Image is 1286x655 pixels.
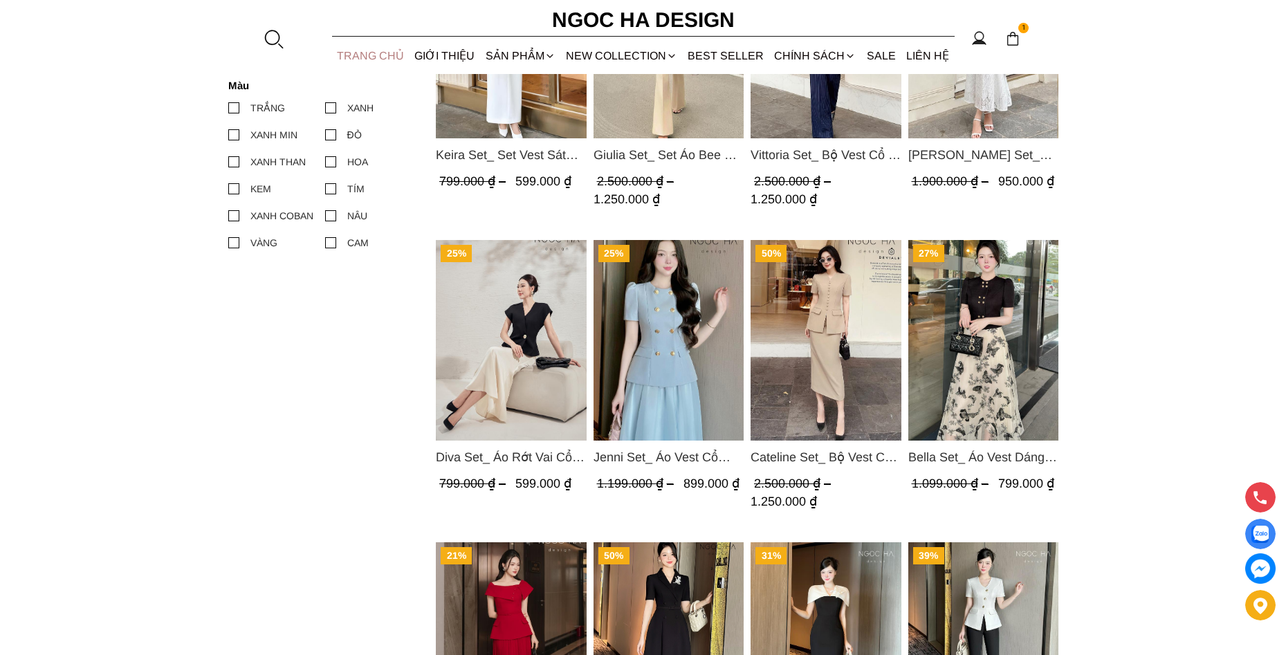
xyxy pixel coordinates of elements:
[250,100,285,116] div: TRẮNG
[480,37,560,74] div: SẢN PHẨM
[347,154,368,169] div: HOA
[1245,553,1276,584] a: messenger
[751,145,901,165] a: Link to Vittoria Set_ Bộ Vest Cổ V Quần Suông Kẻ Sọc BQ013
[436,448,587,467] a: Link to Diva Set_ Áo Rớt Vai Cổ V, Chân Váy Lụa Đuôi Cá A1078+CV134
[593,448,744,467] span: Jenni Set_ Áo Vest Cổ Tròn Đính Cúc, Chân Váy Tơ Màu Xanh A1051+CV132
[347,235,369,250] div: CAM
[410,37,480,74] a: GIỚI THIỆU
[1251,526,1269,543] img: Display image
[751,448,901,467] a: Link to Cateline Set_ Bộ Vest Cổ V Đính Cúc Nhí Chân Váy Bút Chì BJ127
[439,477,509,490] span: 799.000 ₫
[683,37,769,74] a: BEST SELLER
[751,240,901,441] a: Product image - Cateline Set_ Bộ Vest Cổ V Đính Cúc Nhí Chân Váy Bút Chì BJ127
[861,37,901,74] a: SALE
[901,37,954,74] a: LIÊN HỆ
[769,37,861,74] div: Chính sách
[250,181,271,196] div: KEM
[250,127,297,142] div: XANH MIN
[515,477,571,490] span: 599.000 ₫
[908,448,1058,467] a: Link to Bella Set_ Áo Vest Dáng Lửng Cúc Đồng, Chân Váy Họa Tiết Bướm A990+CV121
[593,145,744,165] a: Link to Giulia Set_ Set Áo Bee Mix Cổ Trắng Đính Cúc Quần Loe BQ014
[754,174,834,188] span: 2.500.000 ₫
[593,192,659,206] span: 1.250.000 ₫
[250,154,306,169] div: XANH THAN
[436,240,587,441] a: Product image - Diva Set_ Áo Rớt Vai Cổ V, Chân Váy Lụa Đuôi Cá A1078+CV134
[436,448,587,467] span: Diva Set_ Áo Rớt Vai Cổ V, Chân Váy Lụa Đuôi Cá A1078+CV134
[347,127,362,142] div: ĐỎ
[754,477,834,490] span: 2.500.000 ₫
[998,174,1054,188] span: 950.000 ₫
[908,240,1058,441] a: Product image - Bella Set_ Áo Vest Dáng Lửng Cúc Đồng, Chân Váy Họa Tiết Bướm A990+CV121
[228,80,413,91] h4: Màu
[1018,23,1029,34] span: 1
[347,208,367,223] div: NÂU
[593,145,744,165] span: Giulia Set_ Set Áo Bee Mix Cổ Trắng Đính Cúc Quần Loe BQ014
[250,208,313,223] div: XANH COBAN
[1005,31,1020,46] img: img-CART-ICON-ksit0nf1
[908,240,1058,441] img: Bella Set_ Áo Vest Dáng Lửng Cúc Đồng, Chân Váy Họa Tiết Bướm A990+CV121
[439,174,509,188] span: 799.000 ₫
[908,145,1058,165] a: Link to Isabella Set_ Bộ Ren Áo Sơ Mi Vai Chờm Chân Váy Đuôi Cá Màu Trắng BJ139
[347,100,374,116] div: XANH
[683,477,739,490] span: 899.000 ₫
[250,235,277,250] div: VÀNG
[593,240,744,441] img: Jenni Set_ Áo Vest Cổ Tròn Đính Cúc, Chân Váy Tơ Màu Xanh A1051+CV132
[911,174,991,188] span: 1.900.000 ₫
[347,181,365,196] div: TÍM
[751,495,817,508] span: 1.250.000 ₫
[560,37,682,74] a: NEW COLLECTION
[593,240,744,441] a: Product image - Jenni Set_ Áo Vest Cổ Tròn Đính Cúc, Chân Váy Tơ Màu Xanh A1051+CV132
[596,174,677,188] span: 2.500.000 ₫
[908,448,1058,467] span: Bella Set_ Áo Vest Dáng Lửng Cúc Đồng, Chân Váy Họa Tiết Bướm A990+CV121
[596,477,677,490] span: 1.199.000 ₫
[436,240,587,441] img: Diva Set_ Áo Rớt Vai Cổ V, Chân Váy Lụa Đuôi Cá A1078+CV134
[593,448,744,467] a: Link to Jenni Set_ Áo Vest Cổ Tròn Đính Cúc, Chân Váy Tơ Màu Xanh A1051+CV132
[911,477,991,490] span: 1.099.000 ₫
[436,145,587,165] a: Link to Keira Set_ Set Vest Sát Nách Kết Hợp Chân Váy Bút Chì Mix Áo Khoác BJ141+ A1083
[751,240,901,441] img: Cateline Set_ Bộ Vest Cổ V Đính Cúc Nhí Chân Váy Bút Chì BJ127
[908,145,1058,165] span: [PERSON_NAME] Set_ Bộ Ren Áo Sơ Mi Vai Chờm Chân Váy Đuôi Cá Màu Trắng BJ139
[751,145,901,165] span: Vittoria Set_ Bộ Vest Cổ V Quần Suông Kẻ Sọc BQ013
[436,145,587,165] span: Keira Set_ Set Vest Sát Nách Kết Hợp Chân Váy Bút Chì Mix Áo Khoác BJ141+ A1083
[751,448,901,467] span: Cateline Set_ Bộ Vest Cổ V Đính Cúc Nhí Chân Váy Bút Chì BJ127
[540,3,747,37] a: Ngoc Ha Design
[1245,519,1276,549] a: Display image
[751,192,817,206] span: 1.250.000 ₫
[998,477,1054,490] span: 799.000 ₫
[332,37,410,74] a: TRANG CHỦ
[515,174,571,188] span: 599.000 ₫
